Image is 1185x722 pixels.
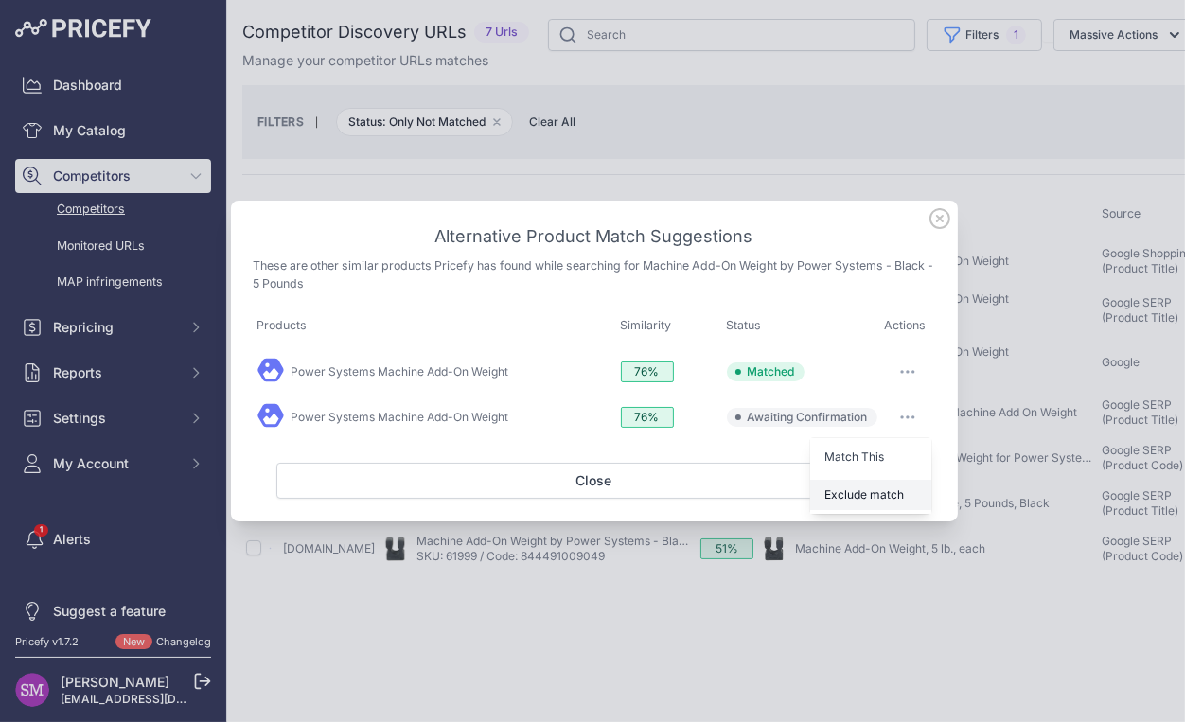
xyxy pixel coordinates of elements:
[254,257,935,292] p: These are other similar products Pricefy has found while searching for Machine Add-On Weight by P...
[292,364,509,379] a: Power Systems Machine Add-On Weight
[276,463,912,499] button: Close
[621,407,674,428] span: 76%
[292,410,509,424] a: Power Systems Machine Add-On Weight
[621,318,672,332] span: Similarity
[257,318,308,332] span: Products
[825,449,885,464] span: Match This
[727,318,762,332] span: Status
[825,487,905,502] span: Exclude match
[810,442,931,472] button: Match This
[748,364,795,379] span: Matched
[885,318,927,332] span: Actions
[748,410,868,425] span: Awaiting Confirmation
[254,223,935,250] h3: Alternative Product Match Suggestions
[810,480,931,510] button: Exclude match
[621,361,674,382] span: 76%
